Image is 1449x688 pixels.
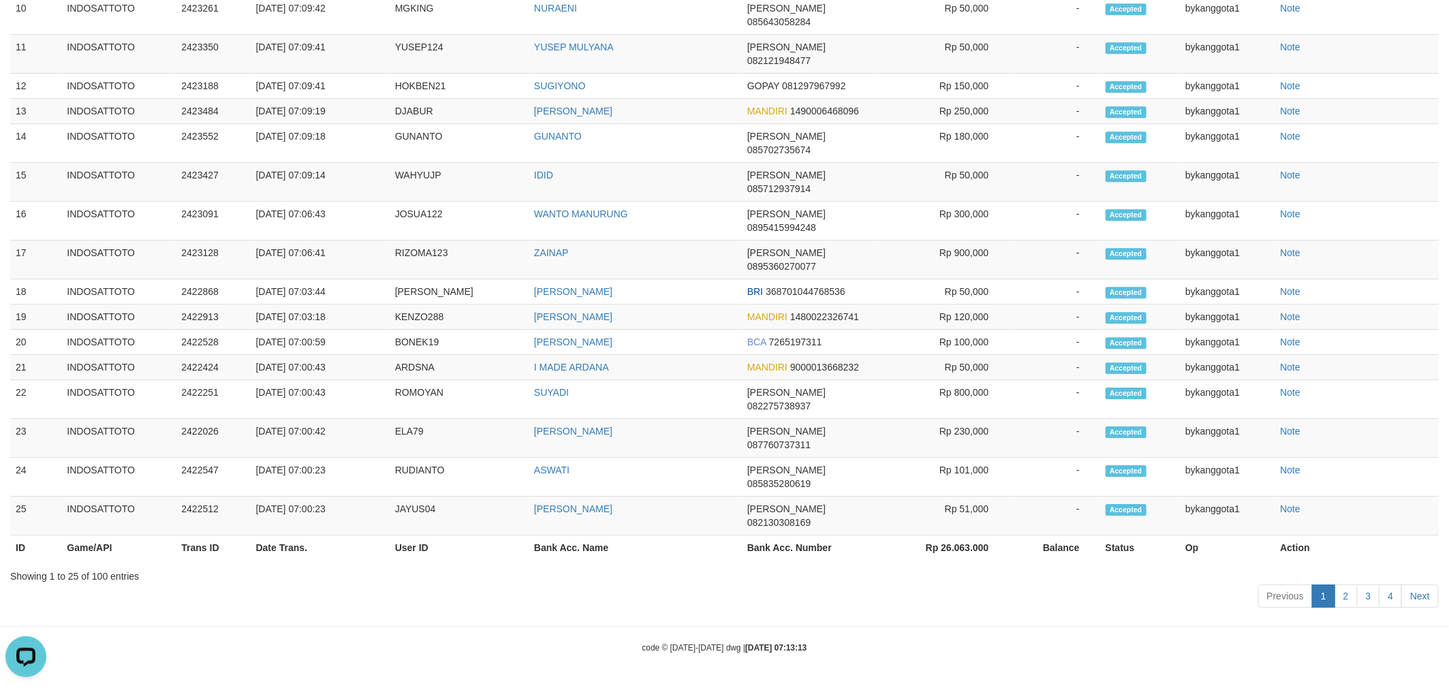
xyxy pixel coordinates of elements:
span: Copy 082130308169 to clipboard [747,517,811,528]
span: Copy 7265197311 to clipboard [769,337,822,347]
th: Rp 26.063.000 [873,535,1010,561]
td: - [1009,163,1100,202]
a: Note [1280,247,1300,258]
td: - [1009,279,1100,304]
span: MANDIRI [747,311,788,322]
td: [DATE] 07:00:43 [251,355,390,380]
td: bykanggota1 [1180,202,1275,240]
td: bykanggota1 [1180,163,1275,202]
td: - [1009,35,1100,74]
a: YUSEP MULYANA [534,42,614,52]
span: Copy 085835280619 to clipboard [747,478,811,489]
span: Copy 368701044768536 to clipboard [766,286,845,297]
a: Note [1280,503,1300,514]
td: 20 [10,330,61,355]
span: Accepted [1106,465,1147,477]
td: INDOSATTOTO [61,74,176,99]
td: - [1009,380,1100,419]
td: [DATE] 07:09:41 [251,35,390,74]
td: INDOSATTOTO [61,304,176,330]
a: Note [1280,106,1300,116]
span: Copy 085702735674 to clipboard [747,144,811,155]
a: IDID [534,170,553,181]
td: bykanggota1 [1180,99,1275,124]
span: MANDIRI [747,106,788,116]
td: Rp 800,000 [873,380,1010,419]
td: 2423350 [176,35,250,74]
span: Accepted [1106,287,1147,298]
span: Copy 085712937914 to clipboard [747,183,811,194]
td: RIZOMA123 [390,240,529,279]
span: Copy 0895360270077 to clipboard [747,261,816,272]
td: HOKBEN21 [390,74,529,99]
td: 2423188 [176,74,250,99]
td: INDOSATTOTO [61,279,176,304]
td: Rp 101,000 [873,458,1010,497]
a: 4 [1379,584,1402,608]
span: Copy 0895415994248 to clipboard [747,222,816,233]
td: WAHYUJP [390,163,529,202]
small: code © [DATE]-[DATE] dwg | [642,643,807,653]
a: WANTO MANURUNG [534,208,628,219]
a: Note [1280,286,1300,297]
td: - [1009,240,1100,279]
td: bykanggota1 [1180,35,1275,74]
span: Copy 1490006468096 to clipboard [790,106,859,116]
td: 23 [10,419,61,458]
td: 2422913 [176,304,250,330]
a: Note [1280,170,1300,181]
td: INDOSATTOTO [61,240,176,279]
td: INDOSATTOTO [61,330,176,355]
td: - [1009,458,1100,497]
td: [DATE] 07:03:18 [251,304,390,330]
span: [PERSON_NAME] [747,426,826,437]
span: [PERSON_NAME] [747,503,826,514]
span: [PERSON_NAME] [747,131,826,142]
td: bykanggota1 [1180,304,1275,330]
td: Rp 900,000 [873,240,1010,279]
span: Accepted [1106,388,1147,399]
td: RUDIANTO [390,458,529,497]
td: 21 [10,355,61,380]
a: Previous [1258,584,1313,608]
th: User ID [390,535,529,561]
span: [PERSON_NAME] [747,247,826,258]
td: 2423552 [176,124,250,163]
td: 2422251 [176,380,250,419]
a: Note [1280,131,1300,142]
td: bykanggota1 [1180,240,1275,279]
td: JAYUS04 [390,497,529,535]
td: - [1009,99,1100,124]
th: Game/API [61,535,176,561]
td: 2422512 [176,497,250,535]
td: 14 [10,124,61,163]
th: Status [1100,535,1180,561]
th: Bank Acc. Number [742,535,873,561]
span: Accepted [1106,170,1147,182]
span: Accepted [1106,504,1147,516]
td: [PERSON_NAME] [390,279,529,304]
td: [DATE] 07:03:44 [251,279,390,304]
span: Copy 081297967992 to clipboard [782,80,845,91]
td: YUSEP124 [390,35,529,74]
span: Accepted [1106,312,1147,324]
td: Rp 50,000 [873,279,1010,304]
td: - [1009,419,1100,458]
a: Note [1280,387,1300,398]
td: INDOSATTOTO [61,419,176,458]
a: Note [1280,80,1300,91]
span: BRI [747,286,763,297]
span: BCA [747,337,766,347]
a: GUNANTO [534,131,582,142]
span: Accepted [1106,81,1147,93]
div: Showing 1 to 25 of 100 entries [10,564,1439,583]
span: [PERSON_NAME] [747,387,826,398]
a: [PERSON_NAME] [534,106,612,116]
th: Bank Acc. Name [529,535,742,561]
td: JOSUA122 [390,202,529,240]
td: INDOSATTOTO [61,124,176,163]
td: - [1009,497,1100,535]
a: [PERSON_NAME] [534,337,612,347]
td: bykanggota1 [1180,458,1275,497]
span: Accepted [1106,106,1147,118]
